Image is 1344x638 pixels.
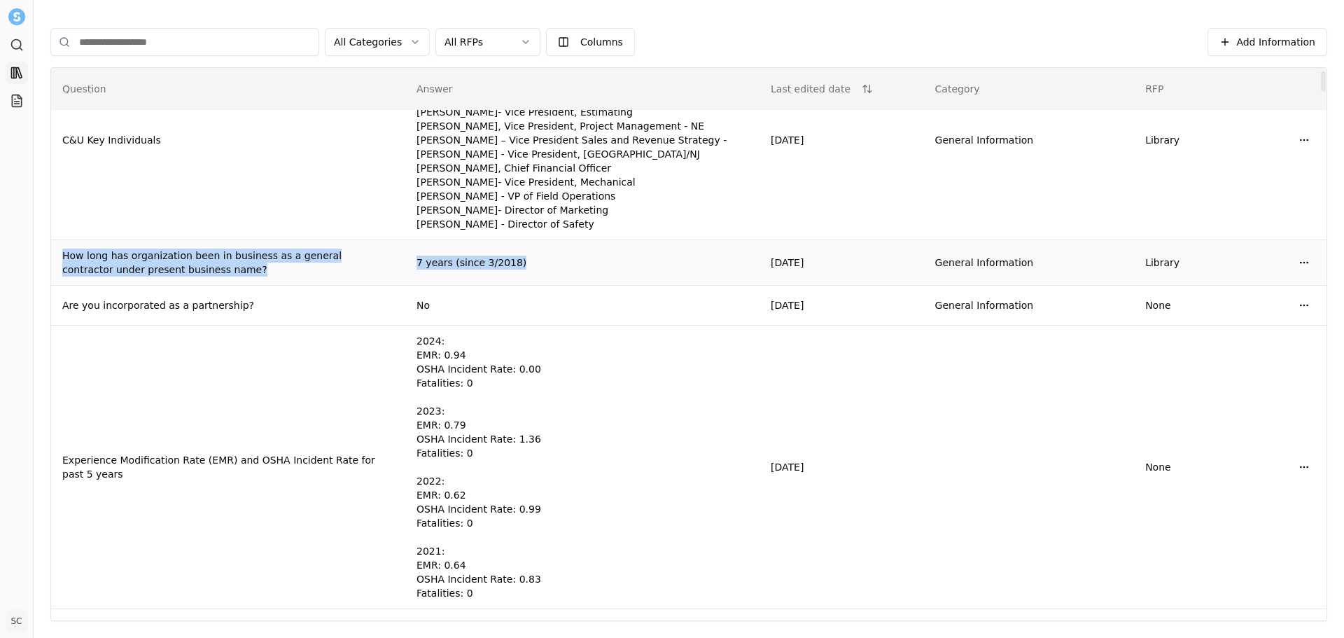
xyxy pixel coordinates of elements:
td: C&U Key Individuals [51,41,405,240]
button: Columns [546,28,635,56]
td: General Information [924,286,1135,326]
a: Search [6,34,28,56]
span: Columns [580,35,623,49]
td: [DATE] [759,326,924,609]
span: [PERSON_NAME] [PERSON_NAME] - President [PERSON_NAME]. Vice President, New England [PERSON_NAME]-... [416,50,727,230]
button: Settle [6,6,28,28]
img: Settle [8,8,25,25]
button: SC [6,610,28,632]
a: Library [6,62,28,84]
button: Last edited date [771,76,873,102]
th: Answer [405,68,759,111]
td: Library [1134,240,1282,286]
button: Add Information [1207,28,1327,56]
td: General Information [924,240,1135,286]
a: Projects [6,90,28,112]
span: Add Information [1236,35,1315,49]
span: 7 years (since 3/2018) [416,257,526,268]
td: None [1134,326,1282,609]
td: None [1134,286,1282,326]
td: Are you incorporated as a partnership? [51,286,405,326]
th: RFP [1134,68,1282,111]
th: Question [51,68,405,111]
td: [DATE] [759,41,924,240]
td: General Information [924,41,1135,240]
span: No [416,300,430,311]
td: Experience Modification Rate (EMR) and OSHA Incident Rate for past 5 years [51,326,405,609]
td: [DATE] [759,286,924,326]
span: 2024: EMR: 0.94 OSHA Incident Rate: 0.00 Fatalities: 0 2023: EMR: 0.79 OSHA Incident Rate: 1.36 F... [416,335,541,599]
td: [DATE] [759,240,924,286]
th: Category [924,68,1135,111]
td: How long has organization been in business as a general contractor under present business name? [51,240,405,286]
td: Library [1134,41,1282,240]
